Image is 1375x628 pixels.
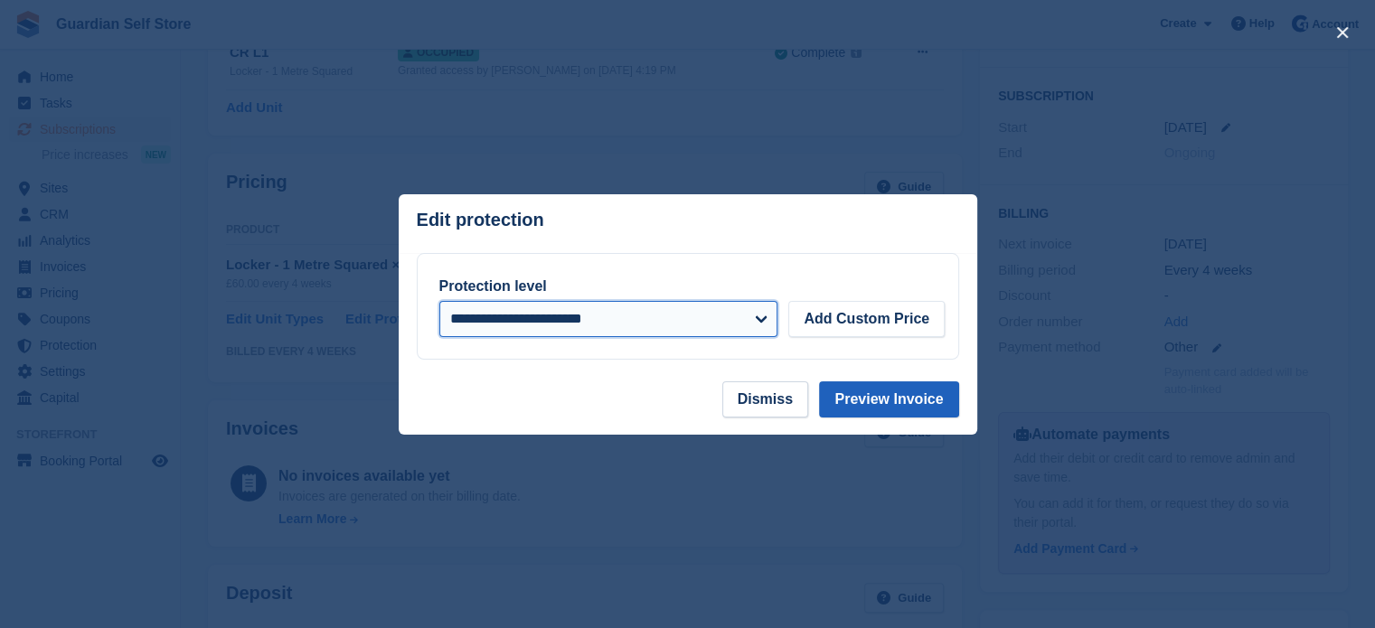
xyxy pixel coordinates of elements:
button: Dismiss [722,381,808,417]
button: close [1328,18,1357,47]
p: Edit protection [417,210,544,230]
button: Add Custom Price [788,301,945,337]
button: Preview Invoice [819,381,958,417]
label: Protection level [439,278,547,294]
